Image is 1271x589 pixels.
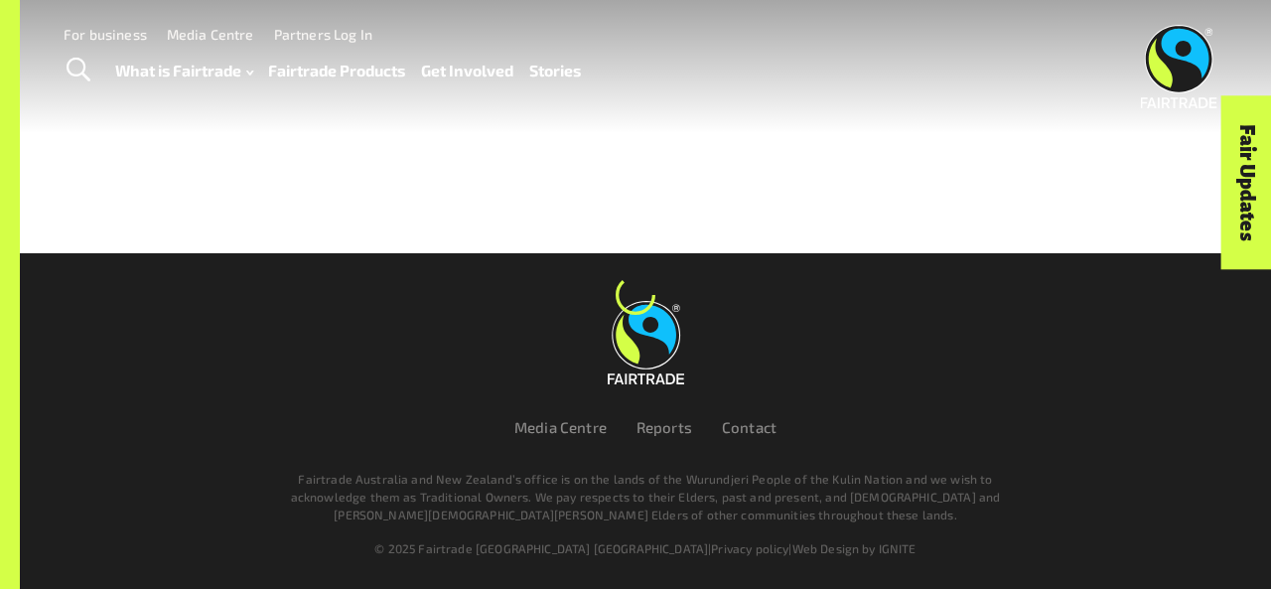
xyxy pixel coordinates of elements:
a: Media Centre [167,26,254,43]
a: Stories [529,57,581,84]
a: Media Centre [514,418,607,436]
a: Get Involved [421,57,513,84]
a: For business [64,26,147,43]
p: Fairtrade Australia and New Zealand’s office is on the lands of the Wurundjeri People of the Kuli... [286,470,1005,523]
img: Fairtrade Australia New Zealand logo [608,301,684,384]
a: Fairtrade Products [268,57,405,84]
span: © 2025 Fairtrade [GEOGRAPHIC_DATA] [GEOGRAPHIC_DATA] [374,541,708,555]
a: Contact [722,418,777,436]
a: Web Design by IGNITE [792,541,917,555]
a: What is Fairtrade [115,57,253,84]
a: Reports [636,418,692,436]
a: Privacy policy [711,541,788,555]
a: Toggle Search [54,46,102,95]
div: | | [101,539,1190,557]
img: Fairtrade Australia New Zealand logo [1141,25,1217,108]
a: Partners Log In [274,26,372,43]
